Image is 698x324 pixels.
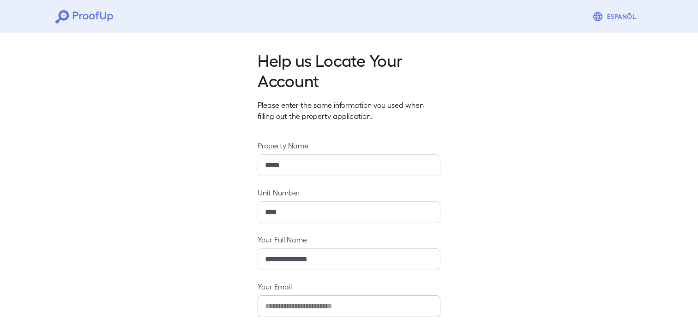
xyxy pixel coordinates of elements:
label: Property Name [258,140,440,151]
label: Your Email [258,281,440,292]
label: Your Full Name [258,234,440,245]
h2: Help us Locate Your Account [258,50,440,90]
label: Unit Number [258,187,440,198]
button: Espanõl [589,7,643,26]
p: Please enter the same information you used when filling out the property application. [258,100,440,122]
